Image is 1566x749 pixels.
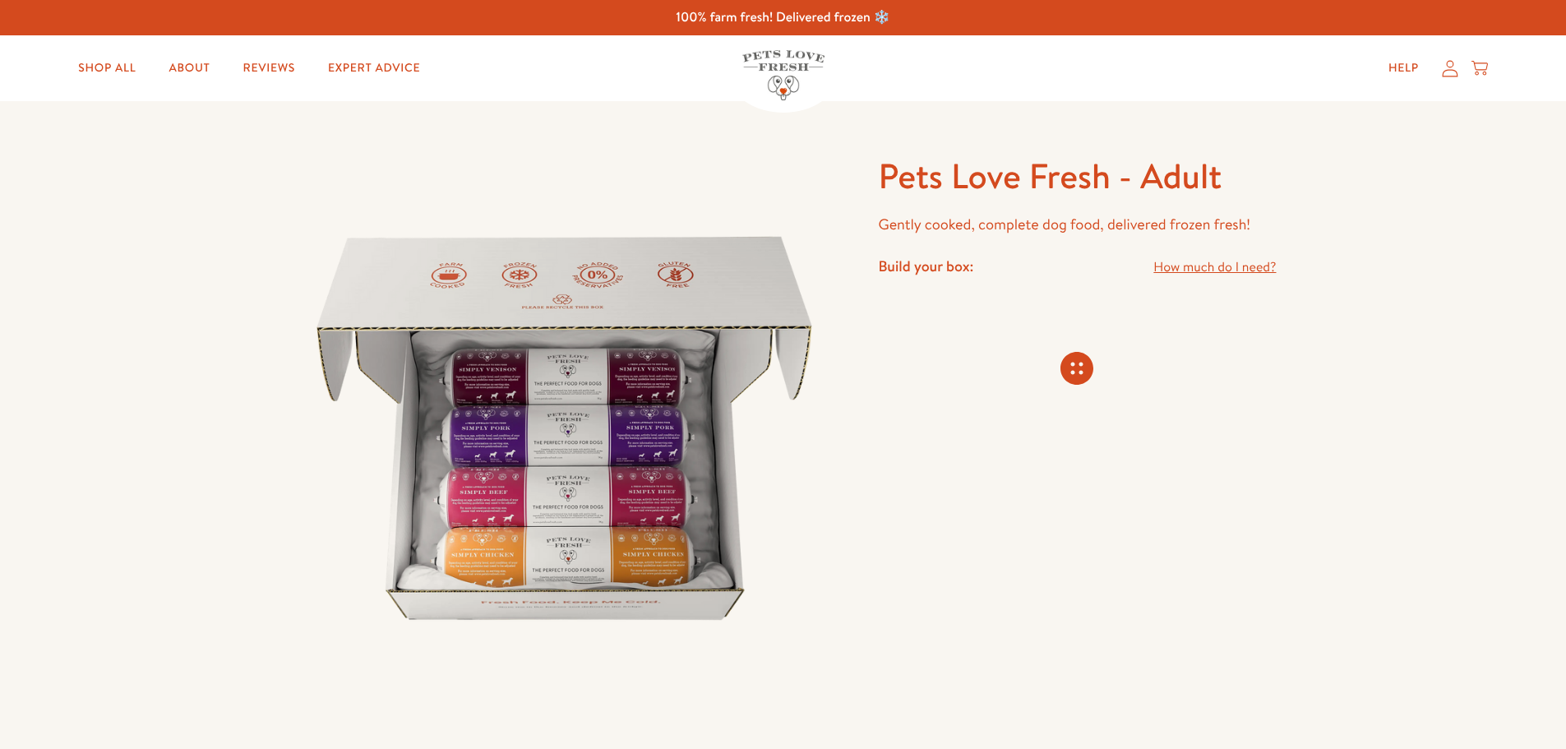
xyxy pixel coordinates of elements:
a: How much do I need? [1153,257,1276,279]
a: About [155,52,223,85]
img: Pets Love Fresh - Adult [290,154,839,703]
a: Expert Advice [315,52,433,85]
a: Shop All [65,52,149,85]
a: Reviews [230,52,308,85]
p: Gently cooked, complete dog food, delivered frozen fresh! [878,212,1276,238]
a: Help [1375,52,1432,85]
img: Pets Love Fresh [742,50,825,100]
h4: Build your box: [878,257,973,275]
h1: Pets Love Fresh - Adult [878,154,1276,199]
svg: Connecting store [1060,352,1093,385]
